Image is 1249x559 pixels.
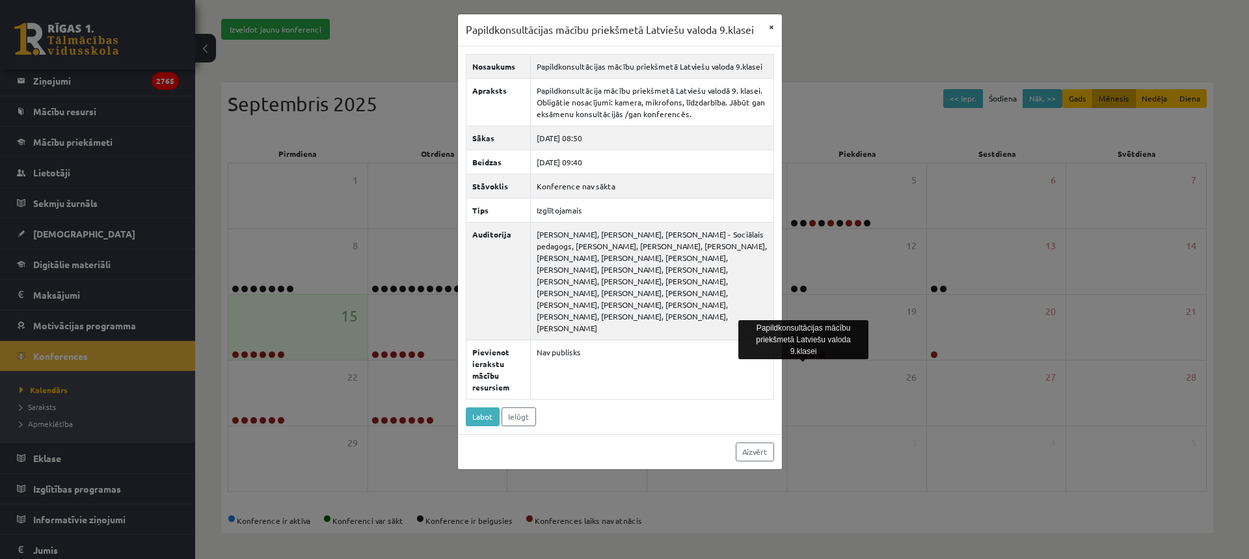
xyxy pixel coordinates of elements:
td: [DATE] 08:50 [531,126,773,150]
td: Izglītojamais [531,198,773,222]
th: Pievienot ierakstu mācību resursiem [466,340,531,399]
a: Ielūgt [502,407,536,426]
td: [DATE] 09:40 [531,150,773,174]
td: Konference nav sākta [531,174,773,198]
td: Papildkonsultācija mācību priekšmetā Latviešu valodā 9. klasei. Obligātie nosacījumi: kamera, mik... [531,78,773,126]
th: Tips [466,198,531,222]
th: Sākas [466,126,531,150]
th: Beidzas [466,150,531,174]
th: Auditorija [466,222,531,340]
a: Aizvērt [736,443,774,461]
button: × [761,14,782,39]
a: Labot [466,407,500,426]
td: Nav publisks [531,340,773,399]
th: Apraksts [466,78,531,126]
td: [PERSON_NAME], [PERSON_NAME], [PERSON_NAME] - Sociālais pedagogs, [PERSON_NAME], [PERSON_NAME], [... [531,222,773,340]
th: Stāvoklis [466,174,531,198]
td: Papildkonsultācijas mācību priekšmetā Latviešu valoda 9.klasei [531,54,773,78]
h3: Papildkonsultācijas mācību priekšmetā Latviešu valoda 9.klasei [466,22,754,38]
div: Papildkonsultācijas mācību priekšmetā Latviešu valoda 9.klasei [738,320,868,359]
th: Nosaukums [466,54,531,78]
